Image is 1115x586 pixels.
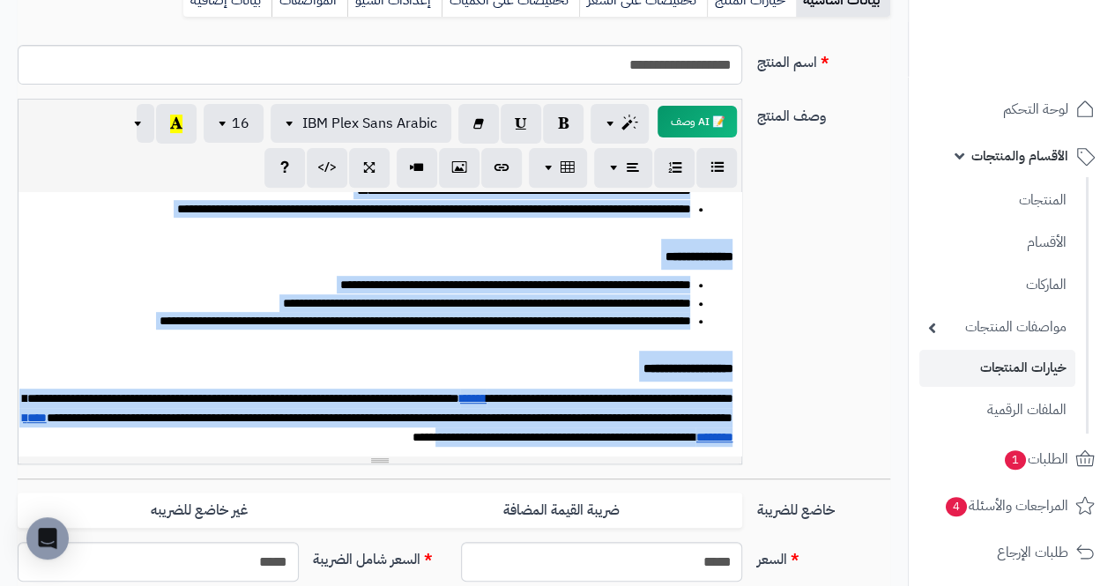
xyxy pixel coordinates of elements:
[919,308,1075,346] a: مواصفات المنتجات
[919,350,1075,386] a: خيارات المنتجات
[944,493,1068,518] span: المراجعات والأسئلة
[919,266,1075,304] a: الماركات
[919,531,1104,574] a: طلبات الإرجاع
[204,104,264,143] button: 16
[18,493,380,529] label: غير خاضع للضريبه
[658,106,737,137] button: 📝 AI وصف
[749,493,897,521] label: خاضع للضريبة
[302,113,437,134] span: IBM Plex Sans Arabic
[997,540,1068,565] span: طلبات الإرجاع
[1005,450,1026,470] span: 1
[995,47,1098,84] img: logo-2.png
[1003,447,1068,471] span: الطلبات
[919,182,1075,219] a: المنتجات
[749,542,897,570] label: السعر
[306,542,454,570] label: السعر شامل الضريبة
[919,438,1104,480] a: الطلبات1
[919,485,1104,527] a: المراجعات والأسئلة4
[919,391,1075,429] a: الملفات الرقمية
[919,88,1104,130] a: لوحة التحكم
[749,99,897,127] label: وصف المنتج
[946,497,967,516] span: 4
[919,224,1075,262] a: الأقسام
[749,45,897,73] label: اسم المنتج
[971,144,1068,168] span: الأقسام والمنتجات
[26,517,69,560] div: Open Intercom Messenger
[271,104,451,143] button: IBM Plex Sans Arabic
[232,113,249,134] span: 16
[380,493,742,529] label: ضريبة القيمة المضافة
[1003,97,1068,122] span: لوحة التحكم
